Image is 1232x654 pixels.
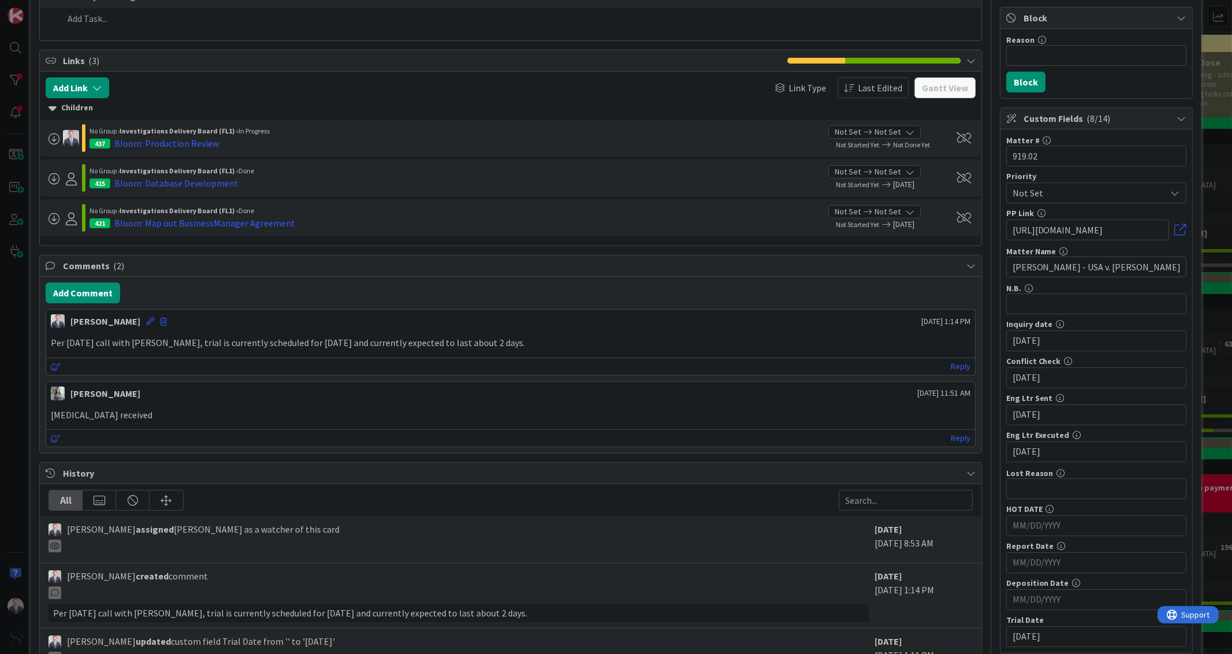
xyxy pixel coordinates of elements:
b: [DATE] [875,570,902,582]
span: Not Set [875,206,901,218]
span: Not Set [835,166,861,178]
span: Done [238,206,254,215]
span: Not Set [875,166,901,178]
img: JC [48,570,61,583]
div: Trial Date [1006,616,1186,624]
span: Custom Fields [1024,112,1171,125]
div: All [49,490,83,510]
p: [MEDICAL_DATA] received [51,408,970,422]
div: Children [48,102,972,114]
input: MM/DD/YYYY [1013,331,1180,351]
div: Bloom: Map out BusinessManager Agreement [114,216,295,230]
div: Report Date [1006,542,1186,550]
b: [DATE] [875,636,902,647]
div: [PERSON_NAME] [70,387,140,400]
span: [DATE] [893,179,944,191]
div: Eng Ltr Executed [1006,431,1186,439]
label: Lost Reason [1006,468,1054,478]
button: Last Edited [838,77,909,98]
button: Block [1006,72,1046,92]
b: Investigations Delivery Board (FL1) › [120,166,238,175]
span: No Group › [89,166,120,175]
span: Support [24,2,53,16]
input: MM/DD/YYYY [1013,590,1180,610]
div: Eng Ltr Sent [1006,394,1186,402]
div: Per [DATE] call with [PERSON_NAME], trial is currently scheduled for [DATE] and currently expecte... [48,604,868,622]
input: Search... [839,490,973,511]
button: Add Comment [46,283,120,303]
span: Comments [63,259,960,273]
div: [DATE] 1:14 PM [875,569,973,622]
b: created [136,570,169,582]
span: History [63,466,960,480]
span: Not Set [835,206,861,218]
span: Last Edited [858,81,902,95]
span: Not Set [835,126,861,138]
button: Add Link [46,77,109,98]
div: Deposition Date [1006,579,1186,587]
span: Links [63,54,781,68]
span: No Group › [89,127,120,135]
span: ( 3 ) [88,55,99,66]
input: MM/DD/YYYY [1013,442,1180,462]
input: MM/DD/YYYY [1013,553,1180,573]
span: Not Started Yet [836,180,879,189]
span: Not Set [1013,185,1160,201]
div: 437 [89,139,110,148]
div: 421 [89,218,110,228]
label: N.B. [1006,283,1021,293]
a: Reply [951,359,970,374]
input: MM/DD/YYYY [1013,627,1180,646]
div: 415 [89,179,110,188]
img: LG [51,387,65,400]
span: [PERSON_NAME] [PERSON_NAME] as a watcher of this card [67,522,339,552]
label: Reason [1006,35,1035,45]
span: Not Set [875,126,901,138]
a: Reply [951,431,970,445]
b: Investigations Delivery Board (FL1) › [120,206,238,215]
span: [DATE] 1:14 PM [921,315,970,328]
div: Conflict Check [1006,357,1186,365]
b: Investigations Delivery Board (FL1) › [120,127,238,135]
label: Matter Name [1006,246,1056,257]
span: Not Started Yet [836,220,879,229]
span: In Progress [238,127,270,135]
div: PP Link [1006,209,1186,217]
span: ( 8/14 ) [1087,113,1111,124]
input: MM/DD/YYYY [1013,368,1180,388]
label: Matter # [1006,135,1040,146]
b: assigned [136,523,174,535]
span: Not Done Yet [893,140,930,149]
div: Bloom: Production Review [114,136,219,150]
img: JC [48,523,61,536]
p: Per [DATE] call with [PERSON_NAME], trial is currently scheduled for [DATE] and currently expecte... [51,336,970,350]
span: [DATE] 11:51 AM [917,387,970,399]
button: Gantt View [914,77,976,98]
b: updated [136,636,171,647]
img: JC [48,636,61,648]
input: MM/DD/YYYY [1013,405,1180,425]
img: JC [51,314,65,328]
div: Bloom: Database Development [114,176,238,190]
span: [DATE] [893,218,944,231]
div: Priority [1006,172,1186,180]
span: [PERSON_NAME] comment [67,569,208,599]
span: Block [1024,11,1171,25]
b: [DATE] [875,523,902,535]
span: Not Started Yet [836,140,879,149]
div: [PERSON_NAME] [70,314,140,328]
span: Done [238,166,254,175]
div: [DATE] 8:53 AM [875,522,973,557]
div: Inquiry date [1006,320,1186,328]
div: HOT DATE [1006,505,1186,513]
img: JC [63,130,79,146]
span: No Group › [89,206,120,215]
span: Link Type [789,81,826,95]
input: MM/DD/YYYY [1013,516,1180,536]
span: ( 2 ) [113,260,124,272]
